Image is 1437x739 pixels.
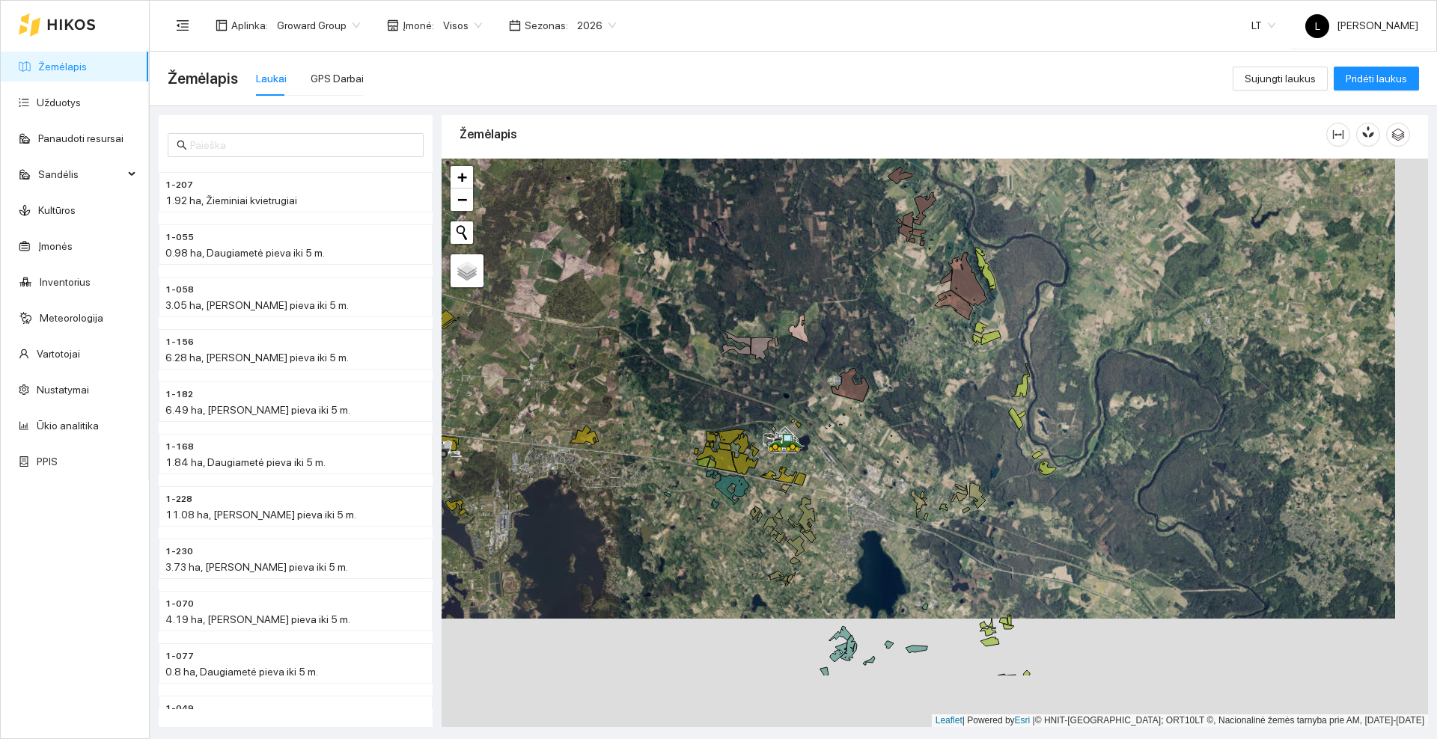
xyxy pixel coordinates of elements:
a: Zoom in [451,166,473,188]
span: Sezonas : [525,17,568,34]
span: L [1315,14,1320,38]
span: 6.28 ha, [PERSON_NAME] pieva iki 5 m. [165,352,349,364]
div: | Powered by © HNIT-[GEOGRAPHIC_DATA]; ORT10LT ©, Nacionalinė žemės tarnyba prie AM, [DATE]-[DATE] [932,714,1428,727]
span: 1-058 [165,283,194,297]
span: LT [1251,14,1275,37]
span: Sujungti laukus [1245,70,1316,87]
a: Layers [451,254,483,287]
span: search [177,140,187,150]
span: 1-070 [165,597,194,611]
a: Pridėti laukus [1334,73,1419,85]
span: 11.08 ha, [PERSON_NAME] pieva iki 5 m. [165,509,356,521]
button: menu-fold [168,10,198,40]
span: Žemėlapis [168,67,238,91]
button: column-width [1326,123,1350,147]
span: 1.92 ha, Žieminiai kvietrugiai [165,194,297,206]
a: Užduotys [37,96,81,108]
span: menu-fold [176,19,189,32]
span: Pridėti laukus [1346,70,1407,87]
a: Kultūros [38,204,76,216]
a: Meteorologija [40,312,103,324]
span: 1-207 [165,178,193,192]
div: Laukai [256,70,287,87]
span: 1-182 [165,387,193,402]
a: Ūkio analitika [37,420,99,432]
div: GPS Darbai [311,70,364,87]
span: − [457,190,467,209]
button: Pridėti laukus [1334,67,1419,91]
span: 3.73 ha, [PERSON_NAME] pieva iki 5 m. [165,561,348,573]
span: 1-168 [165,440,194,454]
a: Leaflet [936,715,962,726]
span: column-width [1327,129,1349,141]
span: Groward Group [277,14,360,37]
button: Initiate a new search [451,221,473,244]
span: 0.8 ha, Daugiametė pieva iki 5 m. [165,666,318,678]
span: 1-077 [165,649,194,663]
a: Panaudoti resursai [38,132,123,144]
span: + [457,168,467,186]
a: Esri [1015,715,1031,726]
a: Įmonės [38,240,73,252]
a: Inventorius [40,276,91,288]
span: [PERSON_NAME] [1305,19,1418,31]
span: calendar [509,19,521,31]
a: Sujungti laukus [1233,73,1328,85]
a: Žemėlapis [38,61,87,73]
span: layout [216,19,228,31]
span: 1-055 [165,230,194,245]
span: Sandėlis [38,159,123,189]
span: 0.98 ha, Daugiametė pieva iki 5 m. [165,247,325,259]
div: Žemėlapis [460,113,1326,156]
span: Aplinka : [231,17,268,34]
span: 6.49 ha, [PERSON_NAME] pieva iki 5 m. [165,404,350,416]
span: 1-156 [165,335,194,349]
span: 1.84 ha, Daugiametė pieva iki 5 m. [165,456,326,468]
button: Sujungti laukus [1233,67,1328,91]
span: Visos [443,14,482,37]
span: shop [387,19,399,31]
span: 1-230 [165,545,193,559]
span: 2026 [577,14,616,37]
input: Paieška [190,137,415,153]
span: 4.19 ha, [PERSON_NAME] pieva iki 5 m. [165,613,350,625]
a: Zoom out [451,188,473,211]
span: 1-049 [165,702,194,716]
a: Vartotojai [37,348,80,360]
a: PPIS [37,456,58,467]
a: Nustatymai [37,384,89,396]
span: 1-228 [165,492,192,506]
span: Įmonė : [403,17,434,34]
span: 3.05 ha, [PERSON_NAME] pieva iki 5 m. [165,299,349,311]
span: | [1033,715,1035,726]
